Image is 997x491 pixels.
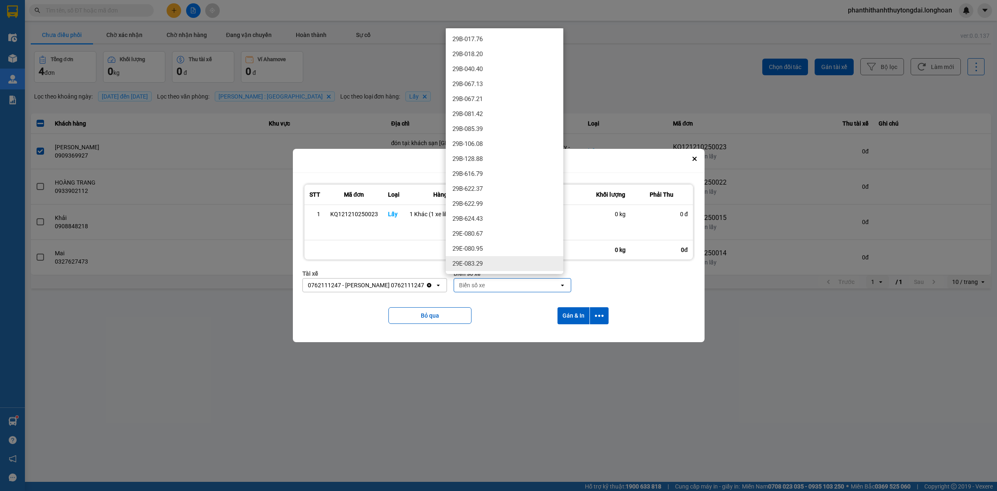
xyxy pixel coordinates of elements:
[557,307,589,324] button: Gán & In
[425,281,426,289] input: Selected 0762111247 - ĐINH HÒA TRÍ 0762111247.
[446,28,563,274] ul: Menu
[309,210,320,218] div: 1
[452,35,483,43] span: 29B-017.76
[452,140,483,148] span: 29B-106.08
[388,210,400,218] div: Lấy
[410,210,482,218] div: 1 Khác (1 xe liberty - anh trí )
[452,259,483,268] span: 29E-083.29
[330,210,378,218] div: KQ121210250023
[452,80,483,88] span: 29B-067.13
[293,149,705,342] div: dialog
[452,229,483,238] span: 29E-080.67
[388,190,400,200] div: Loại
[631,240,693,259] div: 0đ
[452,215,483,223] span: 29B-624.43
[690,154,700,164] button: Close
[9,12,130,31] strong: BIÊN NHẬN VẬN CHUYỂN BẢO AN EXPRESS
[426,282,432,289] svg: Clear value
[636,190,688,200] div: Phải Thu
[452,125,483,133] span: 29B-085.39
[410,190,482,200] div: Hàng hóa
[452,95,483,103] span: 29B-067.21
[452,170,483,178] span: 29B-616.79
[452,50,483,58] span: 29B-018.20
[452,65,483,73] span: 29B-040.40
[591,240,631,259] div: 0 kg
[302,269,447,278] div: Tài xế
[7,34,131,47] strong: (Công Ty TNHH Chuyển Phát Nhanh Bảo An - MST: 0109597835)
[596,210,626,218] div: 0 kg
[11,49,130,81] span: [PHONE_NUMBER] - [DOMAIN_NAME]
[636,210,688,218] div: 0 đ
[435,282,442,289] svg: open
[596,190,626,200] div: Khối lượng
[388,307,471,324] button: Bỏ qua
[452,185,483,193] span: 29B-622.37
[559,282,566,289] svg: open
[452,110,483,118] span: 29B-081.42
[309,190,320,200] div: STT
[293,149,705,173] div: Gán tài xế nội bộ
[308,281,424,289] div: 0762111247 - [PERSON_NAME] 0762111247
[452,244,483,253] span: 29E-080.95
[459,281,485,289] div: Biển số xe
[330,190,378,200] div: Mã đơn
[452,200,483,208] span: 29B-622.99
[452,155,483,163] span: 29B-128.88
